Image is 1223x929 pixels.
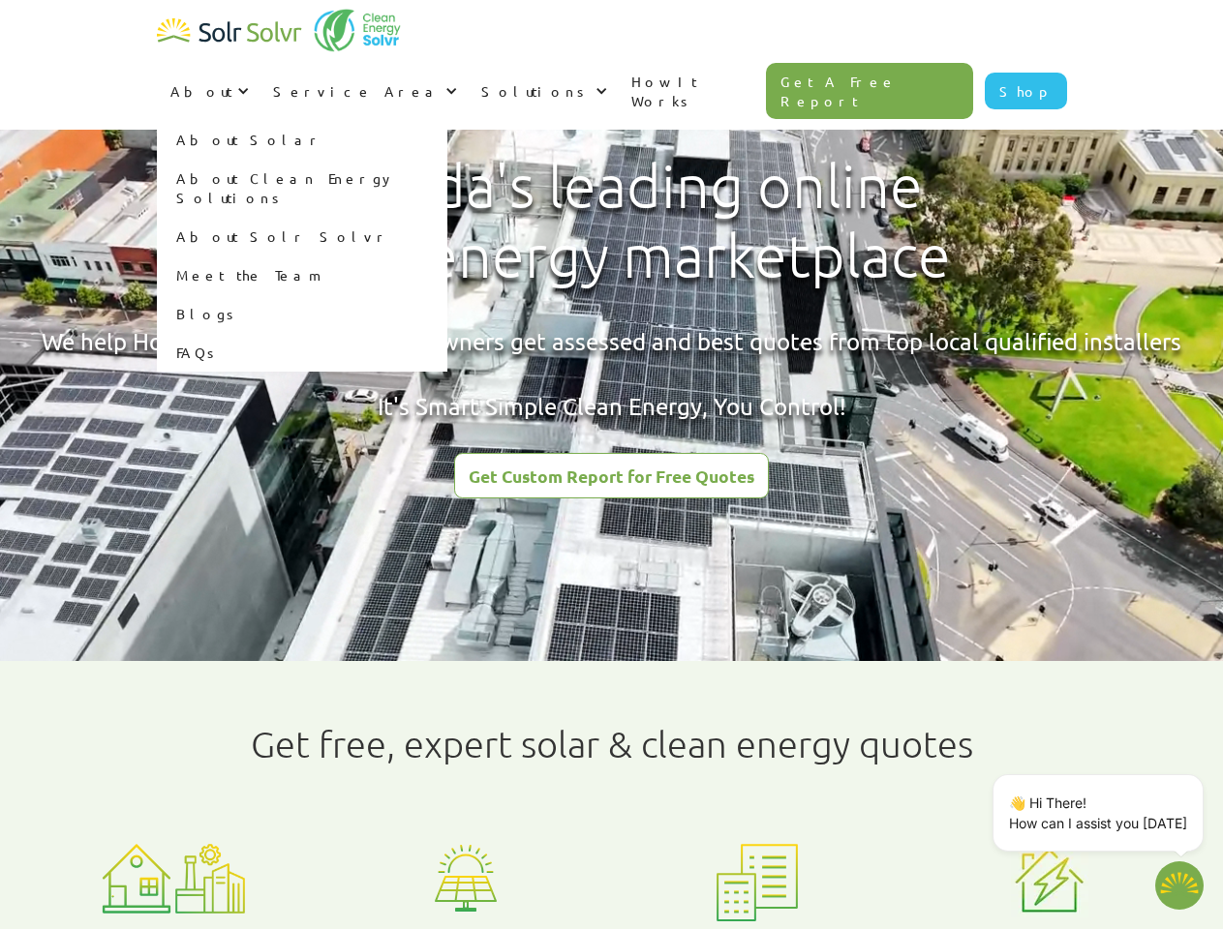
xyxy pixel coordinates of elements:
a: How It Works [618,52,767,130]
div: About [170,81,232,101]
h1: Canada's leading online clean energy marketplace [256,152,967,291]
div: Solutions [481,81,591,101]
div: Solutions [468,62,618,120]
div: Service Area [273,81,441,101]
button: Open chatbot widget [1155,861,1204,910]
h1: Get free, expert solar & clean energy quotes [251,723,973,765]
a: Shop [985,73,1067,109]
a: Blogs [157,294,447,333]
div: Get Custom Report for Free Quotes [469,467,754,485]
img: 1702586718.png [1155,861,1204,910]
div: Service Area [260,62,468,120]
a: Get A Free Report [766,63,973,119]
a: FAQs [157,333,447,372]
a: About Solr Solvr [157,217,447,255]
nav: About [157,120,447,372]
div: We help Homeowners and Business Owners get assessed and best quotes from top local qualified inst... [42,325,1181,423]
a: About Solar [157,120,447,159]
a: About Clean Energy Solutions [157,159,447,217]
a: Get Custom Report for Free Quotes [454,453,769,498]
div: About [157,62,260,120]
p: 👋 Hi There! How can I assist you [DATE] [1009,793,1187,833]
a: Meet the Team [157,255,447,294]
